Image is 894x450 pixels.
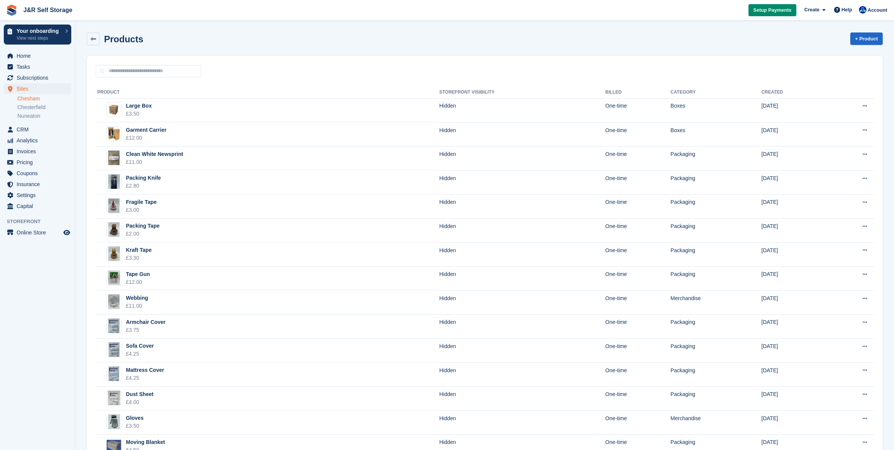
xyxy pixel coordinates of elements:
img: Steve Revell [859,6,866,14]
td: [DATE] [761,122,826,146]
div: £2.80 [126,182,161,190]
div: Webbing [126,294,148,302]
img: Gloves-1920w.webp [108,414,120,429]
td: [DATE] [761,387,826,411]
p: Your onboarding [17,28,61,34]
a: menu [4,201,71,211]
td: One-time [605,267,670,291]
span: Create [804,6,819,14]
td: Hidden [439,339,605,363]
div: Packing Knife [126,174,161,182]
a: menu [4,83,71,94]
span: CRM [17,124,62,135]
div: £12.00 [126,134,166,142]
div: Dust Sheet [126,390,153,398]
td: One-time [605,98,670,122]
td: Packaging [670,194,761,219]
img: wardrobe_box.jpg [107,126,121,141]
th: Billed [605,86,670,99]
td: [DATE] [761,194,826,219]
div: Kraft Tape [126,246,152,254]
td: [DATE] [761,267,826,291]
td: Boxes [670,122,761,146]
td: Packaging [670,339,761,363]
img: Sofa+Cover-6e49eff0-1920w.webp [109,342,120,357]
td: Hidden [439,267,605,291]
a: menu [4,146,71,157]
td: One-time [605,219,670,243]
div: £11.00 [126,158,183,166]
td: Packaging [670,170,761,194]
a: + Product [850,32,883,45]
td: Packaging [670,267,761,291]
td: Hidden [439,290,605,314]
a: Chesham [17,95,71,102]
img: Armchair+Cover-1920w.webp [108,318,120,333]
a: menu [4,179,71,190]
td: Hidden [439,242,605,267]
h2: Products [104,34,143,44]
td: One-time [605,314,670,339]
img: Mattress+Cover-1920w.webp [109,366,119,381]
td: Packaging [670,219,761,243]
td: [DATE] [761,290,826,314]
span: Insurance [17,179,62,190]
span: Coupons [17,168,62,179]
div: £11.00 [126,302,148,310]
span: Invoices [17,146,62,157]
span: Analytics [17,135,62,146]
td: Hidden [439,122,605,146]
td: [DATE] [761,98,826,122]
img: Large%20carton.jpg [107,104,121,115]
div: £4.25 [126,350,154,358]
div: £12.00 [126,278,150,286]
img: Utility-Knife-1920w.webp [108,174,120,189]
td: One-time [605,170,670,194]
div: £3.00 [126,206,156,214]
span: Pricing [17,157,62,168]
span: Tasks [17,62,62,72]
div: Sofa Cover [126,342,154,350]
div: Gloves [126,414,144,422]
a: J&R Self Storage [20,4,75,16]
a: menu [4,157,71,168]
a: menu [4,227,71,238]
div: Mattress Cover [126,366,164,374]
img: Packing+Tape-1920w.webp [108,222,120,237]
a: menu [4,51,71,61]
img: Tape%20Gun.webp [108,270,120,285]
td: Hidden [439,98,605,122]
td: Hidden [439,194,605,219]
td: One-time [605,194,670,219]
td: One-time [605,146,670,171]
span: Sites [17,83,62,94]
td: [DATE] [761,170,826,194]
div: £2.00 [126,230,159,238]
td: Merchandise [670,290,761,314]
a: Chesterfield [17,104,71,111]
div: £3.50 [126,110,152,118]
td: Hidden [439,146,605,171]
img: Kraft-Tape-1920w.webp [108,246,120,261]
a: Setup Payments [748,4,796,17]
span: Help [842,6,852,14]
th: Product [96,86,439,99]
span: Online Store [17,227,62,238]
a: menu [4,124,71,135]
td: Hidden [439,362,605,387]
td: [DATE] [761,219,826,243]
div: Large Box [126,102,152,110]
td: [DATE] [761,410,826,435]
a: menu [4,190,71,200]
div: Garment Carrier [126,126,166,134]
td: Hidden [439,170,605,194]
a: Preview store [62,228,71,237]
div: Moving Blanket [126,438,165,446]
td: Hidden [439,219,605,243]
span: Subscriptions [17,72,62,83]
a: menu [4,62,71,72]
span: Capital [17,201,62,211]
td: Hidden [439,387,605,411]
td: Packaging [670,387,761,411]
th: Created [761,86,826,99]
